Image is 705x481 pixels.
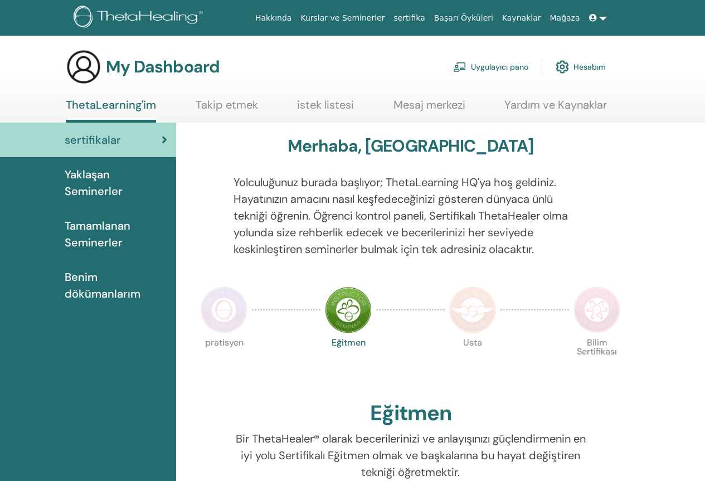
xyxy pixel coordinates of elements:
img: Practitioner [201,286,247,333]
span: Yaklaşan Seminerler [65,166,167,200]
img: logo.png [74,6,207,31]
img: generic-user-icon.jpg [66,49,101,85]
img: Certificate of Science [573,286,620,333]
a: Hesabım [556,55,606,79]
p: pratisyen [201,338,247,385]
a: Hakkında [251,8,296,28]
a: Mesaj merkezi [393,98,465,120]
p: Eğitmen [325,338,372,385]
p: Bir ThetaHealer® olarak becerilerinizi ve anlayışınızı güçlendirmenin en iyi yolu Sertifikalı Eği... [234,430,588,480]
img: cog.svg [556,57,569,76]
a: Mağaza [545,8,584,28]
h3: Merhaba, [GEOGRAPHIC_DATA] [288,136,533,156]
img: chalkboard-teacher.svg [453,62,466,72]
p: Usta [449,338,496,385]
a: Kurslar ve Seminerler [296,8,389,28]
p: Bilim Sertifikası [573,338,620,385]
a: Takip etmek [196,98,258,120]
img: Master [449,286,496,333]
a: sertifika [389,8,429,28]
a: Başarı Öyküleri [430,8,498,28]
span: Tamamlanan Seminerler [65,217,167,251]
p: Yolculuğunuz burada başlıyor; ThetaLearning HQ'ya hoş geldiniz. Hayatınızın amacını nasıl keşfede... [234,174,588,257]
a: Kaynaklar [498,8,546,28]
img: Instructor [325,286,372,333]
a: Yardım ve Kaynaklar [504,98,607,120]
a: Uygulayıcı pano [453,55,528,79]
span: Benim dökümanlarım [65,269,167,302]
a: ThetaLearning'im [66,98,156,123]
h3: My Dashboard [106,57,220,77]
h2: Eğitmen [370,401,451,426]
a: istek listesi [297,98,354,120]
span: sertifikalar [65,132,121,148]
